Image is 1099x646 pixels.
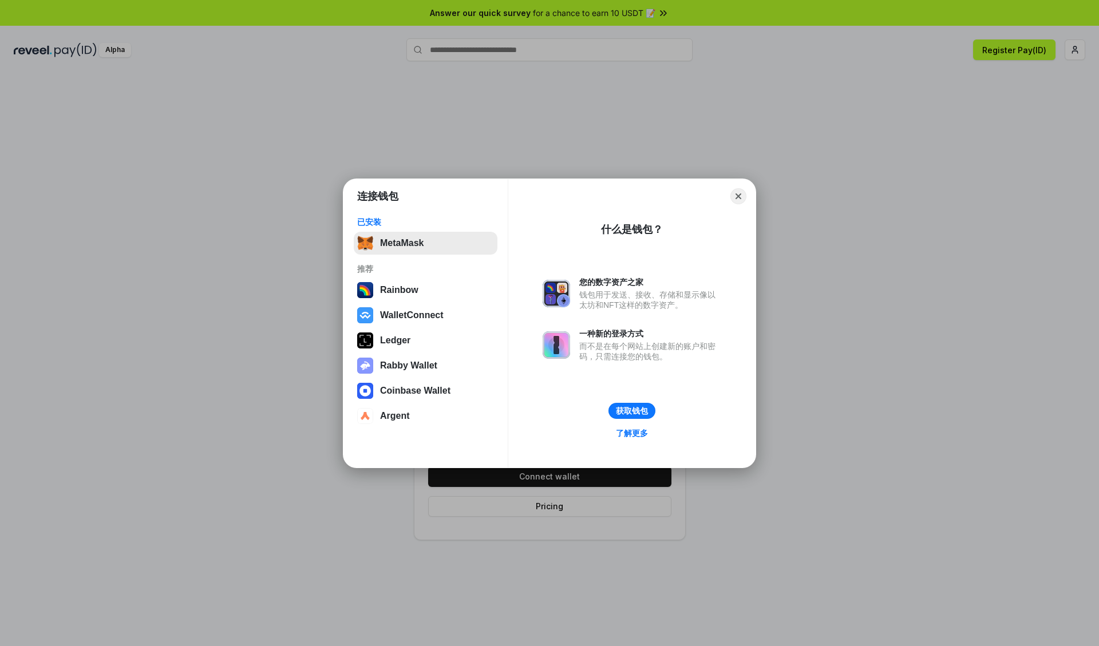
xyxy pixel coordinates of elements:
[609,426,655,441] a: 了解更多
[380,310,444,320] div: WalletConnect
[357,217,494,227] div: 已安装
[357,307,373,323] img: svg+xml,%3Csvg%20width%3D%2228%22%20height%3D%2228%22%20viewBox%3D%220%200%2028%2028%22%20fill%3D...
[608,403,655,419] button: 获取钱包
[354,279,497,302] button: Rainbow
[357,408,373,424] img: svg+xml,%3Csvg%20width%3D%2228%22%20height%3D%2228%22%20viewBox%3D%220%200%2028%2028%22%20fill%3D...
[380,238,424,248] div: MetaMask
[380,386,450,396] div: Coinbase Wallet
[579,328,721,339] div: 一种新的登录方式
[354,379,497,402] button: Coinbase Wallet
[380,411,410,421] div: Argent
[380,335,410,346] div: Ledger
[380,360,437,371] div: Rabby Wallet
[354,304,497,327] button: WalletConnect
[601,223,663,236] div: 什么是钱包？
[354,354,497,377] button: Rabby Wallet
[543,331,570,359] img: svg+xml,%3Csvg%20xmlns%3D%22http%3A%2F%2Fwww.w3.org%2F2000%2Fsvg%22%20fill%3D%22none%22%20viewBox...
[579,341,721,362] div: 而不是在每个网站上创建新的账户和密码，只需连接您的钱包。
[543,280,570,307] img: svg+xml,%3Csvg%20xmlns%3D%22http%3A%2F%2Fwww.w3.org%2F2000%2Fsvg%22%20fill%3D%22none%22%20viewBox...
[357,235,373,251] img: svg+xml,%3Csvg%20fill%3D%22none%22%20height%3D%2233%22%20viewBox%3D%220%200%2035%2033%22%20width%...
[357,383,373,399] img: svg+xml,%3Csvg%20width%3D%2228%22%20height%3D%2228%22%20viewBox%3D%220%200%2028%2028%22%20fill%3D...
[354,405,497,427] button: Argent
[354,232,497,255] button: MetaMask
[357,264,494,274] div: 推荐
[357,332,373,348] img: svg+xml,%3Csvg%20xmlns%3D%22http%3A%2F%2Fwww.w3.org%2F2000%2Fsvg%22%20width%3D%2228%22%20height%3...
[579,277,721,287] div: 您的数字资产之家
[357,189,398,203] h1: 连接钱包
[616,406,648,416] div: 获取钱包
[354,329,497,352] button: Ledger
[616,428,648,438] div: 了解更多
[579,290,721,310] div: 钱包用于发送、接收、存储和显示像以太坊和NFT这样的数字资产。
[357,282,373,298] img: svg+xml,%3Csvg%20width%3D%22120%22%20height%3D%22120%22%20viewBox%3D%220%200%20120%20120%22%20fil...
[380,285,418,295] div: Rainbow
[357,358,373,374] img: svg+xml,%3Csvg%20xmlns%3D%22http%3A%2F%2Fwww.w3.org%2F2000%2Fsvg%22%20fill%3D%22none%22%20viewBox...
[730,188,746,204] button: Close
